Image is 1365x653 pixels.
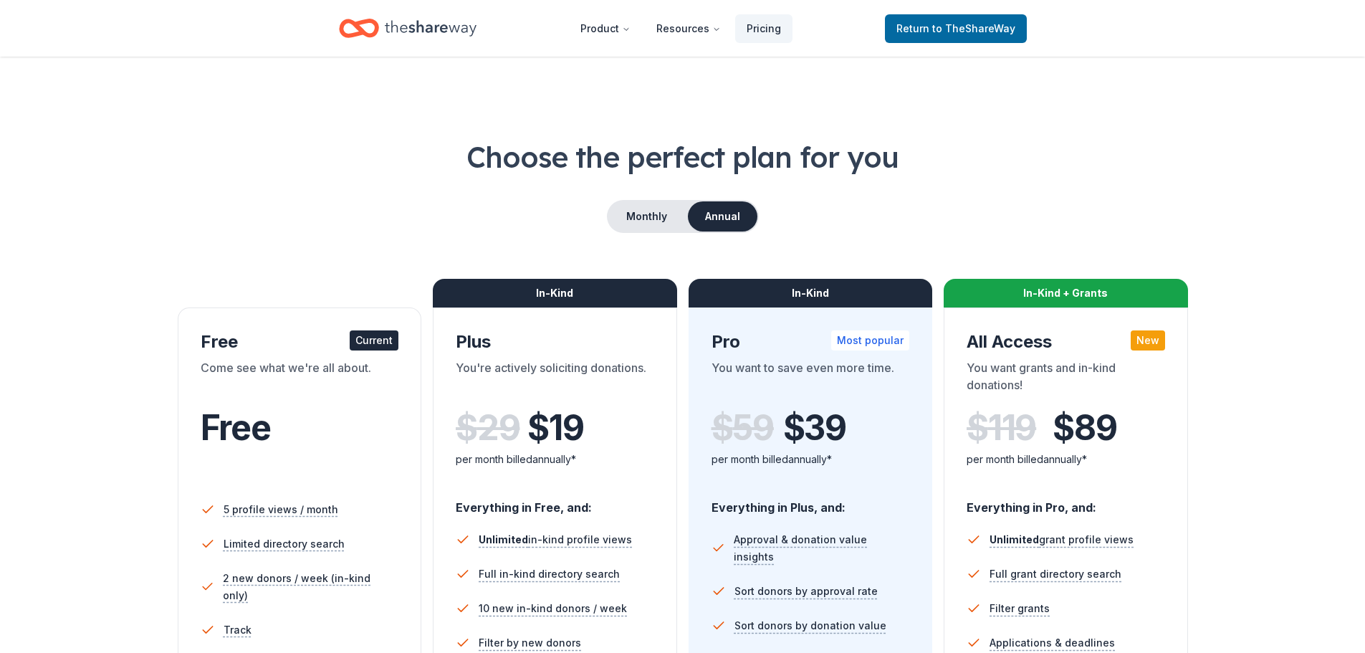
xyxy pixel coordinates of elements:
[224,501,338,518] span: 5 profile views / month
[1053,408,1116,448] span: $ 89
[527,408,583,448] span: $ 19
[831,330,909,351] div: Most popular
[783,408,846,448] span: $ 39
[569,14,642,43] button: Product
[569,11,792,45] nav: Main
[967,359,1165,399] div: You want grants and in-kind donations!
[456,330,654,353] div: Plus
[350,330,398,351] div: Current
[456,359,654,399] div: You're actively soliciting donations.
[201,359,399,399] div: Come see what we're all about.
[734,583,878,600] span: Sort donors by approval rate
[967,487,1165,517] div: Everything in Pro, and:
[990,634,1115,652] span: Applications & deadlines
[339,11,476,45] a: Home
[990,533,1134,545] span: grant profile views
[885,14,1027,43] a: Returnto TheShareWay
[223,570,398,604] span: 2 new donors / week (in-kind only)
[433,279,677,308] div: In-Kind
[712,359,910,399] div: You want to save even more time.
[734,531,909,566] span: Approval & donation value insights
[712,487,910,517] div: Everything in Plus, and:
[944,279,1188,308] div: In-Kind + Grants
[456,487,654,517] div: Everything in Free, and:
[479,634,581,652] span: Filter by new donors
[201,330,399,353] div: Free
[689,279,933,308] div: In-Kind
[479,533,632,545] span: in-kind profile views
[645,14,732,43] button: Resources
[479,566,620,583] span: Full in-kind directory search
[57,137,1308,177] h1: Choose the perfect plan for you
[712,330,910,353] div: Pro
[712,451,910,468] div: per month billed annually*
[479,533,528,545] span: Unlimited
[456,451,654,468] div: per month billed annually*
[224,535,345,553] span: Limited directory search
[735,14,792,43] a: Pricing
[201,406,271,449] span: Free
[1131,330,1165,351] div: New
[990,600,1050,617] span: Filter grants
[688,201,757,232] button: Annual
[896,20,1015,37] span: Return
[932,22,1015,34] span: to TheShareWay
[224,621,252,639] span: Track
[967,330,1165,353] div: All Access
[967,451,1165,468] div: per month billed annually*
[479,600,627,617] span: 10 new in-kind donors / week
[608,201,685,232] button: Monthly
[990,566,1121,583] span: Full grant directory search
[990,533,1039,545] span: Unlimited
[734,617,886,634] span: Sort donors by donation value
